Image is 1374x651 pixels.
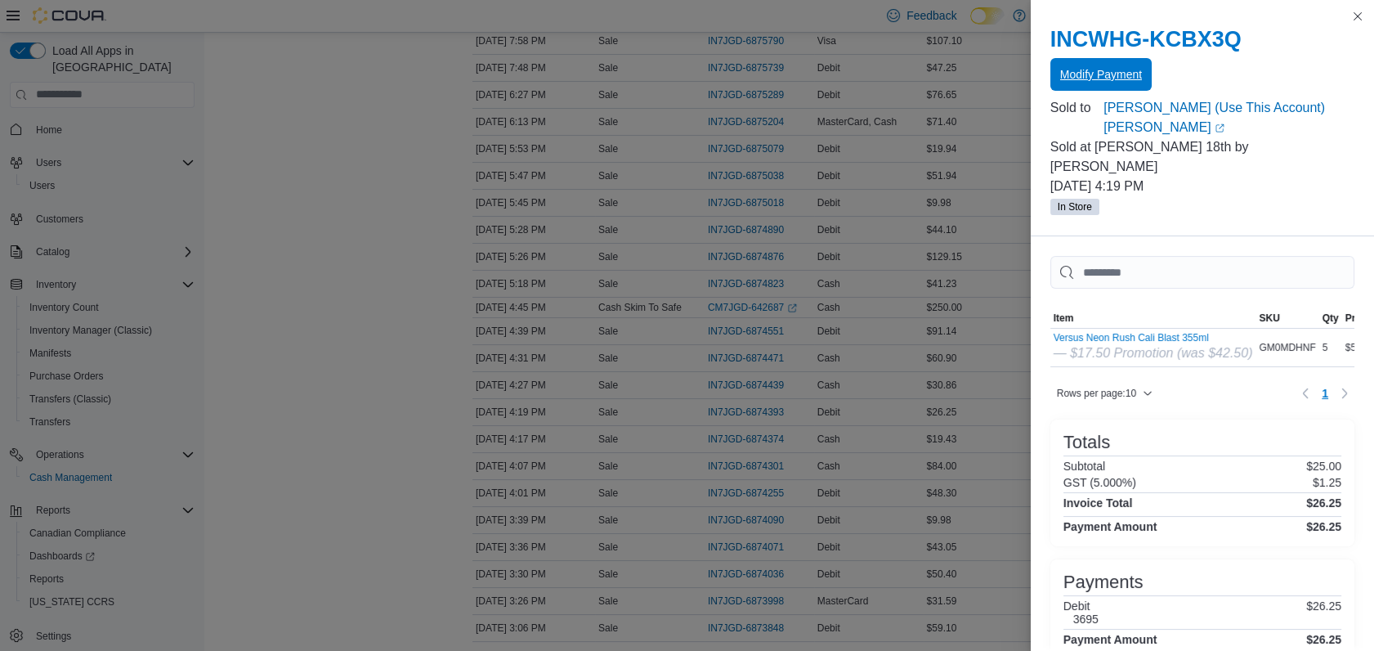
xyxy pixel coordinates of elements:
p: $25.00 [1306,460,1341,473]
span: In Store [1050,199,1099,215]
p: $1.25 [1313,476,1341,489]
p: $26.25 [1306,599,1341,626]
ul: Pagination for table: MemoryTable from EuiInMemoryTable [1315,380,1335,406]
h4: Payment Amount [1063,520,1157,533]
button: Page 1 of 1 [1315,380,1335,406]
span: Price [1345,312,1369,325]
h6: Subtotal [1063,460,1105,473]
h6: 3695 [1073,613,1099,626]
button: Next page [1335,384,1354,403]
h4: $26.25 [1306,633,1341,646]
div: — $17.50 Promotion (was $42.50) [1054,343,1253,363]
span: Modify Payment [1060,66,1142,83]
h4: $26.25 [1306,496,1341,510]
button: Modify Payment [1050,58,1152,91]
h2: INCWHG-KCBX3Q [1050,26,1354,52]
span: GM0MDHNF [1259,341,1315,354]
div: 5 [1319,338,1342,357]
button: Qty [1319,308,1342,328]
input: This is a search bar. As you type, the results lower in the page will automatically filter. [1050,256,1354,289]
p: Sold at [PERSON_NAME] 18th by [PERSON_NAME] [1050,137,1354,177]
span: Rows per page : 10 [1057,387,1136,400]
div: Sold to [1050,98,1100,118]
nav: Pagination for table: MemoryTable from EuiInMemoryTable [1296,380,1354,406]
span: SKU [1259,312,1279,325]
button: Previous page [1296,384,1315,403]
span: Qty [1323,312,1339,325]
span: 1 [1322,385,1328,402]
h3: Totals [1063,433,1110,452]
h4: Invoice Total [1063,496,1133,510]
h4: Payment Amount [1063,633,1157,646]
h6: GST (5.000%) [1063,476,1136,489]
div: $5.00 [1342,338,1373,357]
button: Rows per page:10 [1050,384,1159,403]
a: [PERSON_NAME] (Use This Account) [PERSON_NAME]External link [1103,98,1354,137]
button: SKU [1255,308,1318,328]
button: Item [1050,308,1256,328]
svg: External link [1215,123,1224,133]
button: Versus Neon Rush Cali Blast 355ml [1054,332,1253,343]
span: Item [1054,312,1074,325]
span: In Store [1058,200,1092,214]
p: [DATE] 4:19 PM [1050,177,1354,196]
button: Close this dialog [1348,7,1367,26]
h3: Payments [1063,572,1144,592]
h6: Debit [1063,599,1099,613]
h4: $26.25 [1306,520,1341,533]
button: Price [1342,308,1373,328]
